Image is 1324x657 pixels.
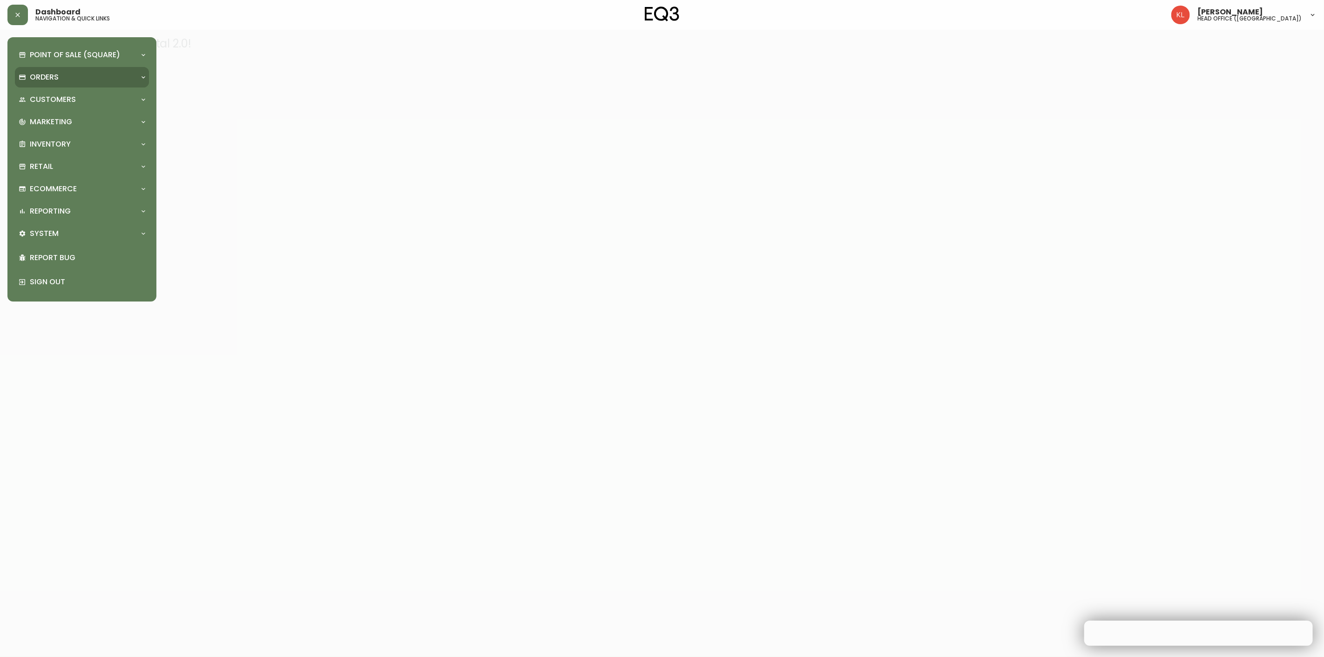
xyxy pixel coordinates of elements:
[1197,16,1302,21] h5: head office ([GEOGRAPHIC_DATA])
[15,112,149,132] div: Marketing
[645,7,679,21] img: logo
[30,72,59,82] p: Orders
[1197,8,1263,16] span: [PERSON_NAME]
[35,8,81,16] span: Dashboard
[15,223,149,244] div: System
[15,201,149,221] div: Reporting
[15,67,149,87] div: Orders
[30,228,59,239] p: System
[15,45,149,65] div: Point of Sale (Square)
[1171,6,1190,24] img: 2c0c8aa7421344cf0398c7f872b772b5
[30,184,77,194] p: Ecommerce
[15,134,149,154] div: Inventory
[15,179,149,199] div: Ecommerce
[30,277,145,287] p: Sign Out
[15,89,149,110] div: Customers
[30,206,71,216] p: Reporting
[35,16,110,21] h5: navigation & quick links
[15,156,149,177] div: Retail
[30,117,72,127] p: Marketing
[15,270,149,294] div: Sign Out
[30,253,145,263] p: Report Bug
[30,139,71,149] p: Inventory
[30,94,76,105] p: Customers
[30,50,120,60] p: Point of Sale (Square)
[15,246,149,270] div: Report Bug
[30,161,53,172] p: Retail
